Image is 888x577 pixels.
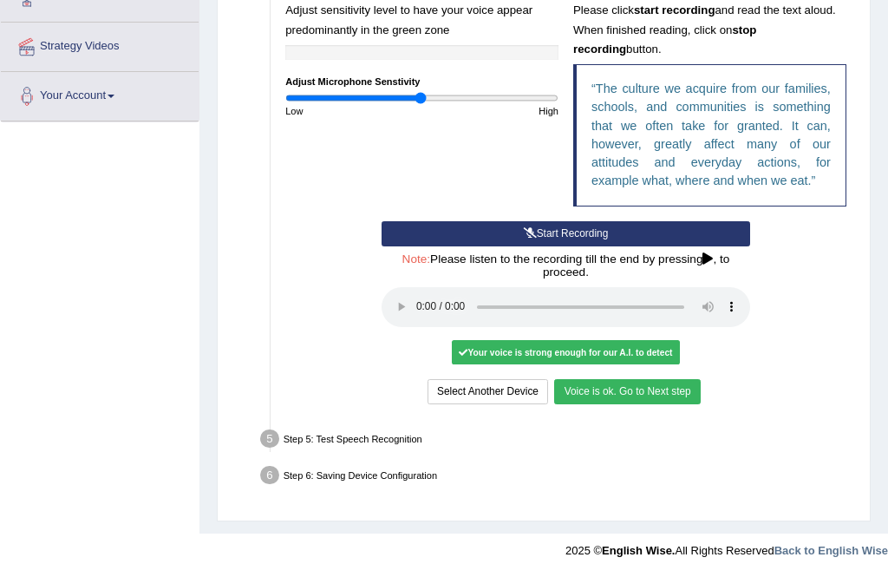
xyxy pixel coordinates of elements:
small: Please click and read the text aloud. When finished reading, click on button. [573,3,836,56]
div: Step 5: Test Speech Recognition [254,425,864,457]
div: High [422,104,566,118]
button: Start Recording [382,221,750,246]
a: Your Account [1,72,199,115]
div: Step 6: Saving Device Configuration [254,462,864,494]
a: Back to English Wise [774,544,888,557]
div: Your voice is strong enough for our A.I. to detect [452,340,680,364]
div: 2025 © All Rights Reserved [565,534,888,559]
label: Adjust Microphone Senstivity [285,75,420,89]
div: Low [278,104,422,118]
a: Strategy Videos [1,23,199,66]
small: Adjust sensitivity level to have your voice appear predominantly in the green zone [285,3,532,36]
b: start recording [634,3,715,16]
q: The culture we acquire from our families, schools, and communities is something that we often tak... [591,82,831,187]
h4: Please listen to the recording till the end by pressing , to proceed. [382,253,750,279]
span: Note: [402,252,431,266]
button: Select Another Device [428,379,548,404]
button: Voice is ok. Go to Next step [554,379,700,404]
strong: English Wise. [602,544,675,557]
